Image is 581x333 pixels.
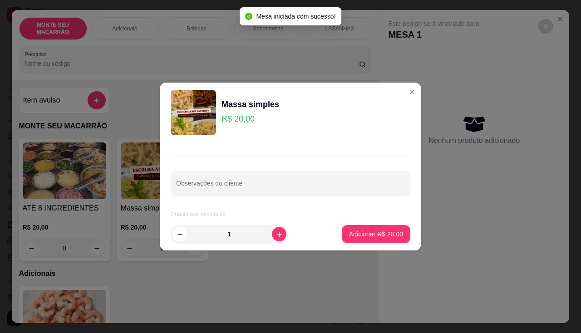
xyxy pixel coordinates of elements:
input: Observações do cliente [176,182,405,191]
img: product-image [171,90,216,135]
button: increase-product-quantity [272,227,286,241]
p: R$ 20,00 [222,113,279,125]
button: Close [405,84,419,99]
span: Mesa iniciada com sucesso! [256,13,335,20]
div: Massa simples [222,98,279,111]
p: Adicionar R$ 20,00 [349,230,403,239]
button: Adicionar R$ 20,00 [342,225,410,243]
article: Quantidade mínima 1x [171,211,410,218]
button: decrease-product-quantity [172,227,187,241]
span: check-circle [245,13,252,20]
